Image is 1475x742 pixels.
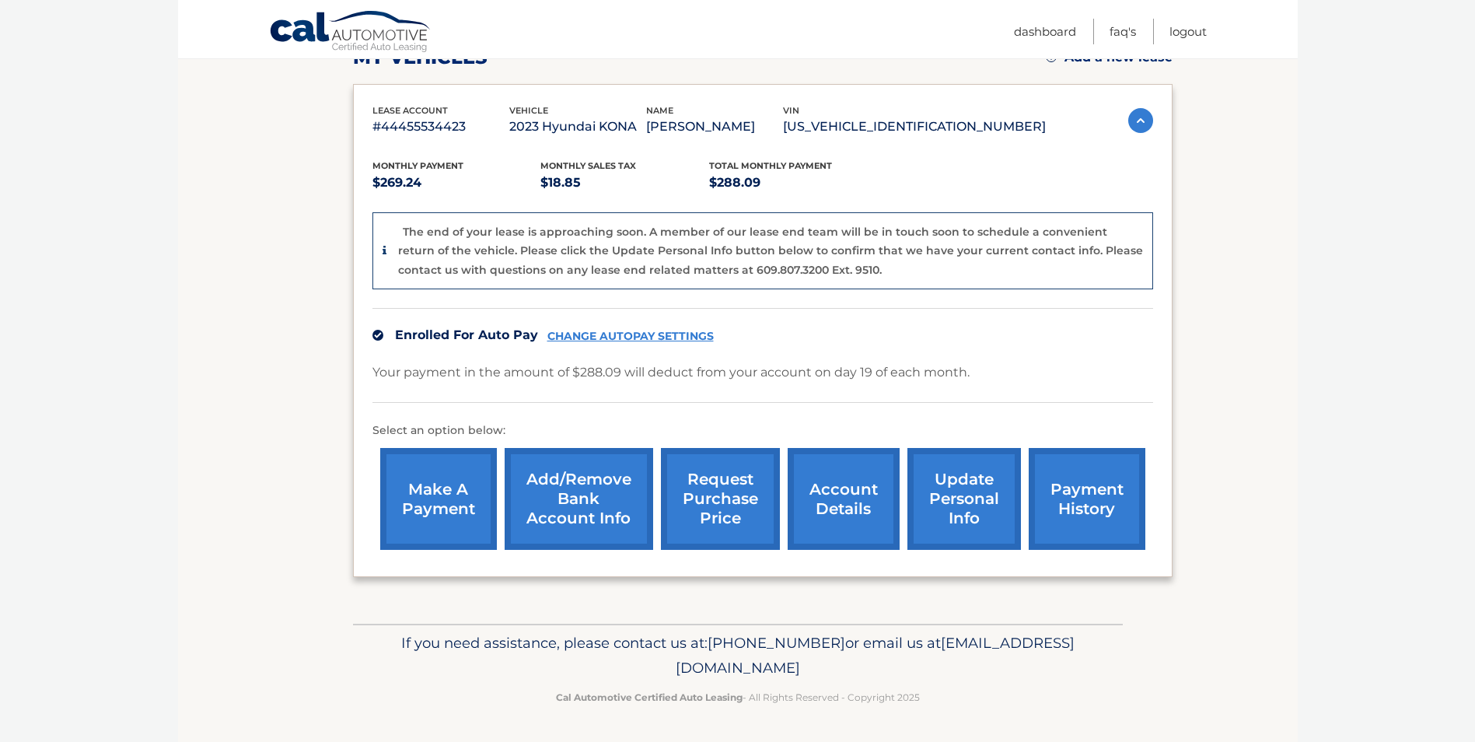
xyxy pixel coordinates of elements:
[1029,448,1145,550] a: payment history
[372,172,541,194] p: $269.24
[783,105,799,116] span: vin
[372,422,1153,440] p: Select an option below:
[540,172,709,194] p: $18.85
[505,448,653,550] a: Add/Remove bank account info
[1014,19,1076,44] a: Dashboard
[540,160,636,171] span: Monthly sales Tax
[372,362,970,383] p: Your payment in the amount of $288.09 will deduct from your account on day 19 of each month.
[509,116,646,138] p: 2023 Hyundai KONA
[372,330,383,341] img: check.svg
[380,448,497,550] a: make a payment
[363,689,1113,705] p: - All Rights Reserved - Copyright 2025
[398,225,1143,277] p: The end of your lease is approaching soon. A member of our lease end team will be in touch soon t...
[676,634,1075,677] span: [EMAIL_ADDRESS][DOMAIN_NAME]
[708,634,845,652] span: [PHONE_NUMBER]
[709,172,878,194] p: $288.09
[646,116,783,138] p: [PERSON_NAME]
[509,105,548,116] span: vehicle
[395,327,538,342] span: Enrolled For Auto Pay
[1110,19,1136,44] a: FAQ's
[269,10,432,55] a: Cal Automotive
[646,105,673,116] span: name
[783,116,1046,138] p: [US_VEHICLE_IDENTIFICATION_NUMBER]
[363,631,1113,681] p: If you need assistance, please contact us at: or email us at
[372,105,448,116] span: lease account
[661,448,780,550] a: request purchase price
[907,448,1021,550] a: update personal info
[1169,19,1207,44] a: Logout
[556,691,743,703] strong: Cal Automotive Certified Auto Leasing
[372,116,509,138] p: #44455534423
[788,448,900,550] a: account details
[1128,108,1153,133] img: accordion-active.svg
[547,330,714,343] a: CHANGE AUTOPAY SETTINGS
[372,160,463,171] span: Monthly Payment
[709,160,832,171] span: Total Monthly Payment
